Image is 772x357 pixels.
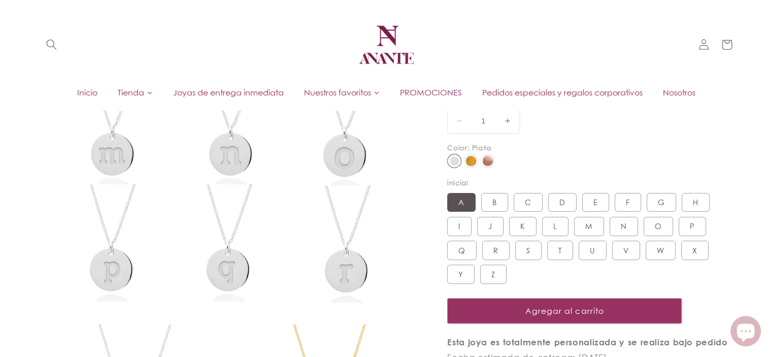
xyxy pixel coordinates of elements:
label: Z [480,265,507,284]
label: K [509,217,536,236]
span: PROMOCIONES [400,87,462,98]
label: A [447,193,476,212]
div: Color [447,142,467,154]
span: Joyas de entrega inmediata [173,87,284,98]
label: B [481,193,508,212]
label: L [542,217,568,236]
label: G [647,193,676,212]
summary: Búsqueda [40,33,63,56]
legend: Inicial [447,178,469,188]
label: X [681,241,709,260]
button: Agregar al carrito [447,298,682,323]
label: M [574,217,604,236]
label: F [615,193,641,212]
span: Nosotros [663,87,695,98]
label: W [646,241,676,260]
a: Tienda [108,85,163,100]
a: Joyas de entrega inmediata [163,85,294,100]
a: Nosotros [653,85,706,100]
a: Inicio [67,85,108,100]
strong: Esta joya es totalmente personalizada y se realiza bajo pedido [447,336,727,347]
label: N [610,217,638,236]
label: S [515,241,542,260]
span: Inicio [77,87,97,98]
label: V [612,241,640,260]
label: P [679,217,706,236]
label: C [514,193,543,212]
label: I [447,217,472,236]
label: J [477,217,504,236]
span: Tienda [118,87,144,98]
label: O [644,217,673,236]
a: Nuestros favoritos [294,85,390,100]
img: Anante Joyería | Diseño mexicano [356,14,417,75]
label: D [548,193,577,212]
label: E [582,193,609,212]
label: R [482,241,510,260]
label: Q [447,241,477,260]
a: Anante Joyería | Diseño mexicano [352,10,421,79]
label: H [682,193,710,212]
span: Pedidos especiales y regalos corporativos [482,87,643,98]
a: Pedidos especiales y regalos corporativos [472,85,653,100]
inbox-online-store-chat: Chat de la tienda online Shopify [727,316,764,349]
a: PROMOCIONES [390,85,472,100]
label: Y [447,265,475,284]
div: : Plata [467,142,491,154]
span: Nuestros favoritos [304,87,371,98]
label: T [547,241,573,260]
label: U [579,241,607,260]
